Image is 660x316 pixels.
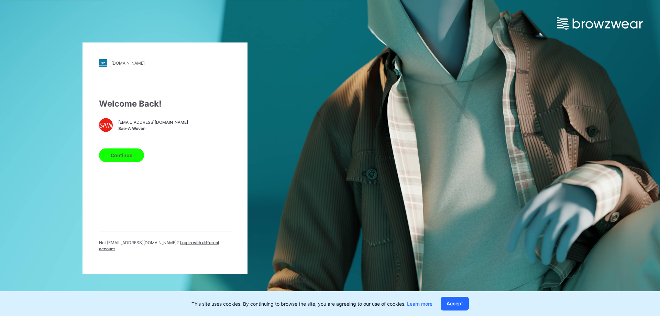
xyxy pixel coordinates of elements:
[441,297,469,310] button: Accept
[111,61,145,66] div: [DOMAIN_NAME]
[99,239,231,252] p: Not [EMAIL_ADDRESS][DOMAIN_NAME] ?
[118,126,188,132] span: Sae-A Woven
[99,97,231,110] div: Welcome Back!
[99,148,144,162] button: Continue
[99,59,231,67] a: [DOMAIN_NAME]
[557,17,643,30] img: browzwear-logo.e42bd6dac1945053ebaf764b6aa21510.svg
[99,59,107,67] img: stylezone-logo.562084cfcfab977791bfbf7441f1a819.svg
[407,301,432,307] a: Learn more
[191,300,432,307] p: This site uses cookies. By continuing to browse the site, you are agreeing to our use of cookies.
[99,118,113,132] div: SAW
[118,119,188,126] span: [EMAIL_ADDRESS][DOMAIN_NAME]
